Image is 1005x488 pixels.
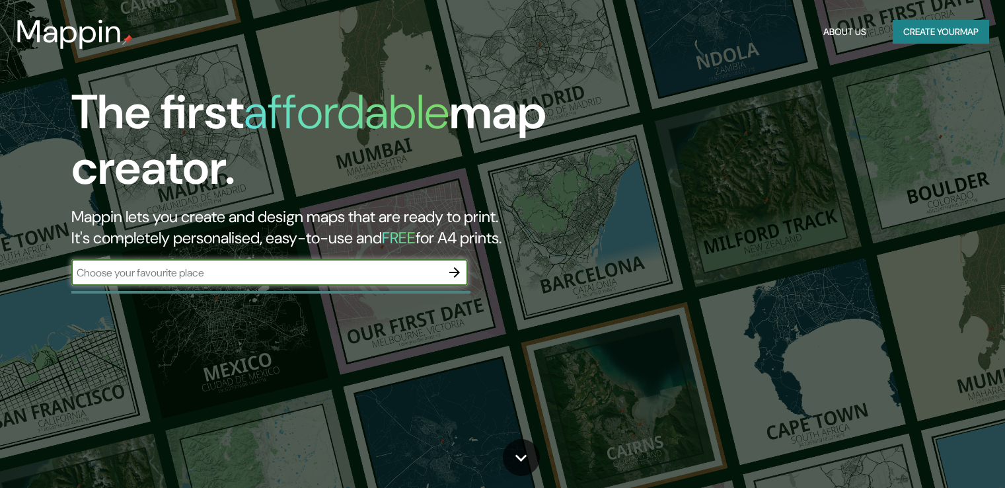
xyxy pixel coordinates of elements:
h1: The first map creator. [71,85,574,206]
h5: FREE [382,227,416,248]
h1: affordable [244,81,449,143]
h2: Mappin lets you create and design maps that are ready to print. It's completely personalised, eas... [71,206,574,249]
button: About Us [818,20,872,44]
input: Choose your favourite place [71,265,441,280]
img: mappin-pin [122,34,133,45]
button: Create yourmap [893,20,989,44]
h3: Mappin [16,13,122,50]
